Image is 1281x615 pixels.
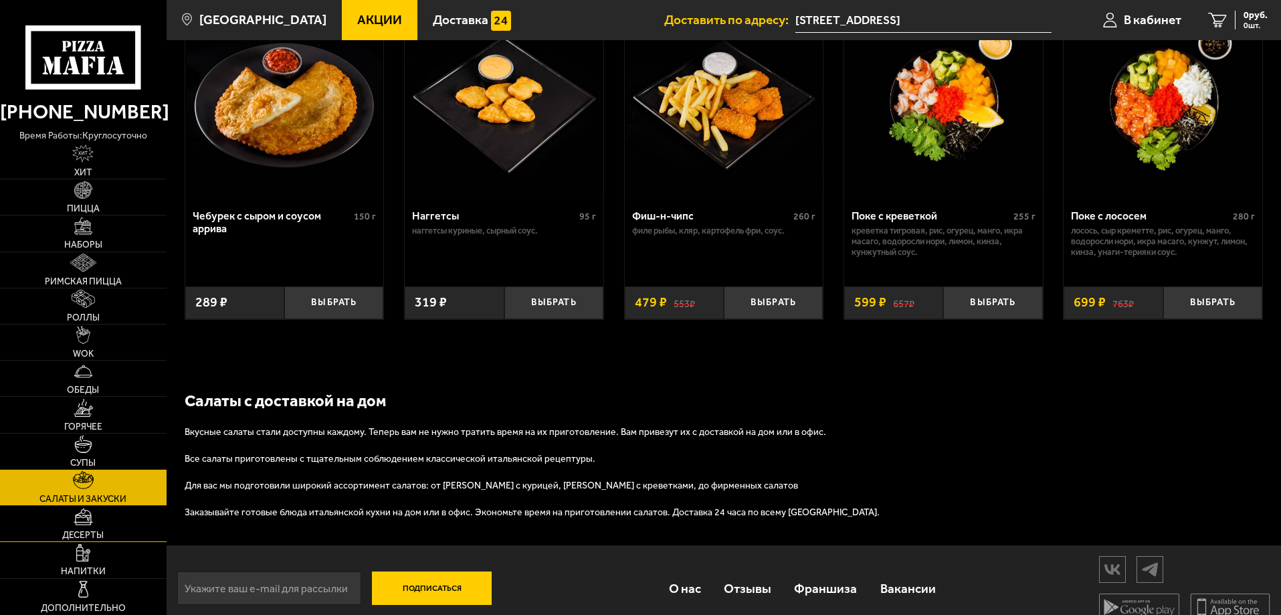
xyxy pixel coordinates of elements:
[783,567,868,610] a: Франшиза
[724,286,823,319] button: Выбрать
[67,385,99,395] span: Обеды
[1074,296,1106,309] span: 699 ₽
[67,313,100,323] span: Роллы
[185,426,826,438] span: Вкусные салаты стали доступны каждому. Теперь вам не нужно тратить время на их приготовление. Вам...
[357,13,402,26] span: Акции
[61,567,106,576] span: Напитки
[1013,211,1036,222] span: 255 г
[354,211,376,222] span: 150 г
[177,572,361,605] input: Укажите ваш e-mail для рассылки
[1071,209,1229,222] div: Поке с лососем
[674,296,695,309] s: 553 ₽
[62,531,104,540] span: Десерты
[1066,4,1261,199] img: Поке с лососем
[635,296,667,309] span: 479 ₽
[64,422,102,432] span: Горячее
[193,209,351,235] div: Чебурек с сыром и соусом аррива
[579,211,596,222] span: 95 г
[712,567,783,610] a: Отзывы
[491,11,511,31] img: 15daf4d41897b9f0e9f617042186c801.svg
[1064,4,1262,199] a: АкционныйПоке с лососем
[657,567,712,610] a: О нас
[852,209,1010,222] div: Поке с креветкой
[504,286,603,319] button: Выбрать
[185,391,386,410] b: Салаты с доставкой на дом
[372,572,492,605] button: Подписаться
[632,209,791,222] div: Фиш-н-чипс
[39,495,126,504] span: Салаты и закуски
[406,4,601,199] img: Наггетсы
[1100,557,1125,581] img: vk
[795,8,1052,33] input: Ваш адрес доставки
[1163,286,1262,319] button: Выбрать
[793,211,815,222] span: 260 г
[846,4,1041,199] img: Поке с креветкой
[1137,557,1163,581] img: tg
[1244,21,1268,29] span: 0 шт.
[415,296,447,309] span: 319 ₽
[1124,13,1181,26] span: В кабинет
[45,277,122,286] span: Римская пицца
[405,4,603,199] a: Наггетсы
[412,226,596,236] p: наггетсы куриные, сырный соус.
[185,453,595,464] span: Все салаты приготовлены с тщательным соблюдением классической итальянской рецептуры.
[844,4,1043,199] a: АкционныйПоке с креветкой
[64,240,102,250] span: Наборы
[185,480,798,491] span: Для вас мы подготовили широкий ассортимент салатов: от [PERSON_NAME] с курицей, [PERSON_NAME] с к...
[67,204,100,213] span: Пицца
[41,604,126,613] span: Дополнительно
[73,349,94,359] span: WOK
[70,458,96,468] span: Супы
[195,296,227,309] span: 289 ₽
[943,286,1042,319] button: Выбрать
[185,507,880,518] span: Заказывайте готовые блюда итальянской кухни на дом или в офис. Экономьте время на приготовлении с...
[852,226,1036,258] p: креветка тигровая, рис, огурец, манго, икра масаго, водоросли Нори, лимон, кинза, кунжутный соус.
[284,286,383,319] button: Выбрать
[1112,296,1134,309] s: 763 ₽
[1071,226,1255,258] p: лосось, Сыр креметте, рис, огурец, манго, водоросли Нори, икра масаго, кунжут, лимон, кинза, унаг...
[199,13,326,26] span: [GEOGRAPHIC_DATA]
[664,13,795,26] span: Доставить по адресу:
[187,4,382,199] img: Чебурек с сыром и соусом аррива
[1244,11,1268,20] span: 0 руб.
[625,4,823,199] a: АкционныйФиш-н-чипс
[74,168,92,177] span: Хит
[795,8,1052,33] span: Ленинградская область, Всеволожск, Станционная улица, 2
[893,296,914,309] s: 657 ₽
[433,13,488,26] span: Доставка
[185,4,384,199] a: Чебурек с сыром и соусом аррива
[854,296,886,309] span: 599 ₽
[1233,211,1255,222] span: 280 г
[869,567,947,610] a: Вакансии
[412,209,576,222] div: Наггетсы
[626,4,821,199] img: Фиш-н-чипс
[632,226,816,236] p: филе рыбы, кляр, картофель фри, соус.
